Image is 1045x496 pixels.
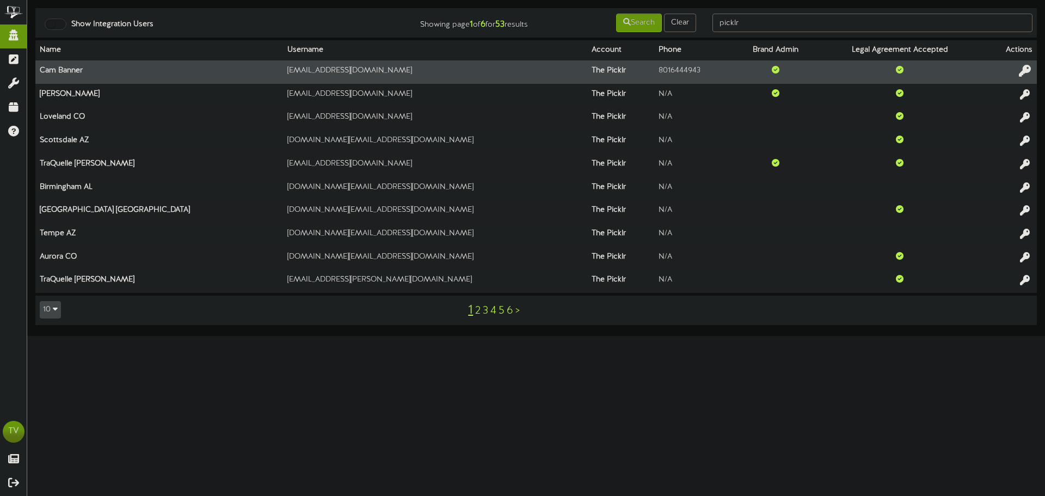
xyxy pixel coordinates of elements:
[654,223,733,247] td: N/A
[35,60,283,84] th: Cam Banner
[481,20,485,29] strong: 6
[654,154,733,177] td: N/A
[654,200,733,224] td: N/A
[283,107,587,131] td: [EMAIL_ADDRESS][DOMAIN_NAME]
[654,84,733,107] td: N/A
[507,305,513,317] a: 6
[35,223,283,247] th: Tempe AZ
[587,107,654,131] th: The Picklr
[63,19,153,30] label: Show Integration Users
[490,305,496,317] a: 4
[40,301,61,319] button: 10
[35,177,283,200] th: Birmingham AL
[283,84,587,107] td: [EMAIL_ADDRESS][DOMAIN_NAME]
[35,40,283,60] th: Name
[283,40,587,60] th: Username
[283,223,587,247] td: [DOMAIN_NAME][EMAIL_ADDRESS][DOMAIN_NAME]
[283,200,587,224] td: [DOMAIN_NAME][EMAIL_ADDRESS][DOMAIN_NAME]
[587,270,654,293] th: The Picklr
[712,14,1032,32] input: -- Search --
[475,305,481,317] a: 2
[35,84,283,107] th: [PERSON_NAME]
[470,20,473,29] strong: 1
[35,154,283,177] th: TraQuelle [PERSON_NAME]
[283,177,587,200] td: [DOMAIN_NAME][EMAIL_ADDRESS][DOMAIN_NAME]
[654,60,733,84] td: 8016444943
[654,177,733,200] td: N/A
[587,177,654,200] th: The Picklr
[283,154,587,177] td: [EMAIL_ADDRESS][DOMAIN_NAME]
[283,247,587,270] td: [DOMAIN_NAME][EMAIL_ADDRESS][DOMAIN_NAME]
[587,247,654,270] th: The Picklr
[587,200,654,224] th: The Picklr
[616,14,662,32] button: Search
[283,131,587,154] td: [DOMAIN_NAME][EMAIL_ADDRESS][DOMAIN_NAME]
[654,40,733,60] th: Phone
[587,131,654,154] th: The Picklr
[368,13,536,31] div: Showing page of for results
[35,131,283,154] th: Scottsdale AZ
[982,40,1037,60] th: Actions
[35,107,283,131] th: Loveland CO
[818,40,982,60] th: Legal Agreement Accepted
[483,305,488,317] a: 3
[35,270,283,293] th: TraQuelle [PERSON_NAME]
[654,131,733,154] td: N/A
[3,421,24,443] div: TV
[515,305,520,317] a: >
[587,84,654,107] th: The Picklr
[587,223,654,247] th: The Picklr
[499,305,505,317] a: 5
[654,107,733,131] td: N/A
[664,14,696,32] button: Clear
[283,270,587,293] td: [EMAIL_ADDRESS][PERSON_NAME][DOMAIN_NAME]
[495,20,505,29] strong: 53
[654,270,733,293] td: N/A
[587,154,654,177] th: The Picklr
[283,60,587,84] td: [EMAIL_ADDRESS][DOMAIN_NAME]
[35,247,283,270] th: Aurora CO
[587,60,654,84] th: The Picklr
[733,40,818,60] th: Brand Admin
[654,247,733,270] td: N/A
[35,200,283,224] th: [GEOGRAPHIC_DATA] [GEOGRAPHIC_DATA]
[587,40,654,60] th: Account
[468,303,473,317] a: 1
